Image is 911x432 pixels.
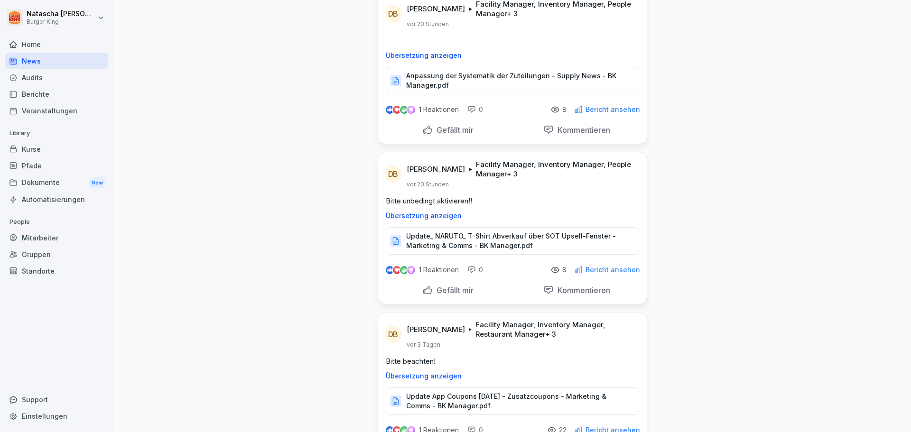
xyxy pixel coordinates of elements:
[5,36,108,53] a: Home
[407,20,449,28] p: vor 20 Stunden
[406,231,629,250] p: Update_ NARUTO_ T-Shirt Abverkauf über SOT Upsell-Fenster - Marketing & Comms - BK Manager.pdf
[467,265,483,275] div: 0
[386,212,639,220] p: Übersetzung anzeigen
[400,266,408,274] img: celebrate
[476,160,635,179] p: Facility Manager, Inventory Manager, People Manager + 3
[89,177,105,188] div: New
[400,106,408,114] img: celebrate
[386,372,639,380] p: Übersetzung anzeigen
[407,266,415,274] img: inspiring
[5,102,108,119] a: Veranstaltungen
[562,106,567,113] p: 8
[386,399,639,409] a: Update App Coupons [DATE] - Zusatzcoupons - Marketing & Comms - BK Manager.pdf
[554,285,610,295] p: Kommentieren
[475,320,635,339] p: Facility Manager, Inventory Manager, Restaurant Manager + 3
[562,266,567,274] p: 8
[407,181,449,188] p: vor 20 Stunden
[5,174,108,192] div: Dokumente
[5,126,108,141] p: Library
[5,263,108,279] a: Standorte
[5,174,108,192] a: DokumenteNew
[386,239,639,248] a: Update_ NARUTO_ T-Shirt Abverkauf über SOT Upsell-Fenster - Marketing & Comms - BK Manager.pdf
[5,157,108,174] a: Pfade
[27,10,96,18] p: Natascha [PERSON_NAME]
[386,196,639,206] p: Bitte unbedingt aktivieren!!
[433,285,474,295] p: Gefällt mir
[586,266,640,274] p: Bericht ansehen
[386,79,639,88] a: Anpassung der Systematik der Zuteilungen - Supply News - BK Manager.pdf
[386,52,639,59] p: Übersetzung anzeigen
[5,86,108,102] a: Berichte
[407,4,465,14] p: [PERSON_NAME]
[386,356,639,367] p: Bitte beachten!
[5,191,108,208] a: Automatisierungen
[27,18,96,25] p: Burger King
[5,230,108,246] a: Mitarbeiter
[407,165,465,174] p: [PERSON_NAME]
[407,341,440,349] p: vor 3 Tagen
[5,69,108,86] a: Audits
[5,408,108,424] a: Einstellungen
[407,325,465,334] p: [PERSON_NAME]
[467,105,483,114] div: 0
[419,266,459,274] p: 1 Reaktionen
[586,106,640,113] p: Bericht ansehen
[393,267,400,274] img: love
[5,141,108,157] a: Kurse
[385,326,402,343] div: DB
[5,214,108,230] p: People
[385,165,402,183] div: DB
[433,125,474,135] p: Gefällt mir
[419,106,459,113] p: 1 Reaktionen
[5,246,108,263] a: Gruppen
[406,392,629,411] p: Update App Coupons [DATE] - Zusatzcoupons - Marketing & Comms - BK Manager.pdf
[407,105,415,114] img: inspiring
[386,266,393,274] img: like
[386,106,393,113] img: like
[393,106,400,113] img: love
[385,5,402,22] div: DB
[554,125,610,135] p: Kommentieren
[406,71,629,90] p: Anpassung der Systematik der Zuteilungen - Supply News - BK Manager.pdf
[5,391,108,408] div: Support
[5,53,108,69] a: News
